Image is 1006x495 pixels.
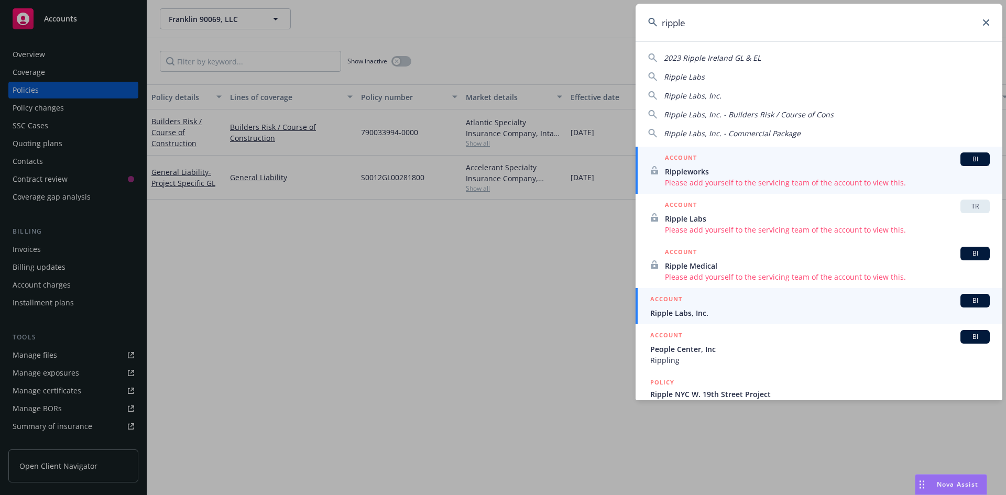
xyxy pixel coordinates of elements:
span: Ripple Medical [665,260,990,271]
span: Ripple NYC W. 19th Street Project [650,389,990,400]
span: Ripple Labs [664,72,705,82]
span: Please add yourself to the servicing team of the account to view this. [665,271,990,282]
button: Nova Assist [915,474,987,495]
h5: ACCOUNT [665,247,697,259]
h5: POLICY [650,377,674,388]
a: ACCOUNTBIRipple Labs, Inc. [636,288,1002,324]
span: BI [965,249,986,258]
a: ACCOUNTBIRippleworksPlease add yourself to the servicing team of the account to view this. [636,147,1002,194]
a: ACCOUNTBIPeople Center, IncRippling [636,324,1002,371]
span: Rippling [650,355,990,366]
span: Ripple Labs, Inc. [650,307,990,318]
span: Ripple Labs, Inc. [664,91,721,101]
span: BI [965,296,986,305]
span: People Center, Inc [650,344,990,355]
span: TR [965,202,986,211]
a: POLICYRipple NYC W. 19th Street ProjectIM0124724, [DATE]-[DATE] [636,371,1002,416]
span: Nova Assist [937,480,978,489]
span: Ripple Labs, Inc. - Commercial Package [664,128,801,138]
span: BI [965,332,986,342]
h5: ACCOUNT [665,152,697,165]
span: IM0124724, [DATE]-[DATE] [650,400,990,411]
span: Ripple Labs [665,213,990,224]
span: Ripple Labs, Inc. - Builders Risk / Course of Cons [664,109,834,119]
span: Please add yourself to the servicing team of the account to view this. [665,177,990,188]
h5: ACCOUNT [665,200,697,212]
span: Please add yourself to the servicing team of the account to view this. [665,224,990,235]
h5: ACCOUNT [650,294,682,306]
span: 2023 Ripple Ireland GL & EL [664,53,761,63]
a: ACCOUNTBIRipple MedicalPlease add yourself to the servicing team of the account to view this. [636,241,1002,288]
div: Drag to move [915,475,928,494]
span: Rippleworks [665,166,990,177]
span: BI [965,155,986,164]
a: ACCOUNTTRRipple LabsPlease add yourself to the servicing team of the account to view this. [636,194,1002,241]
input: Search... [636,4,1002,41]
h5: ACCOUNT [650,330,682,343]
